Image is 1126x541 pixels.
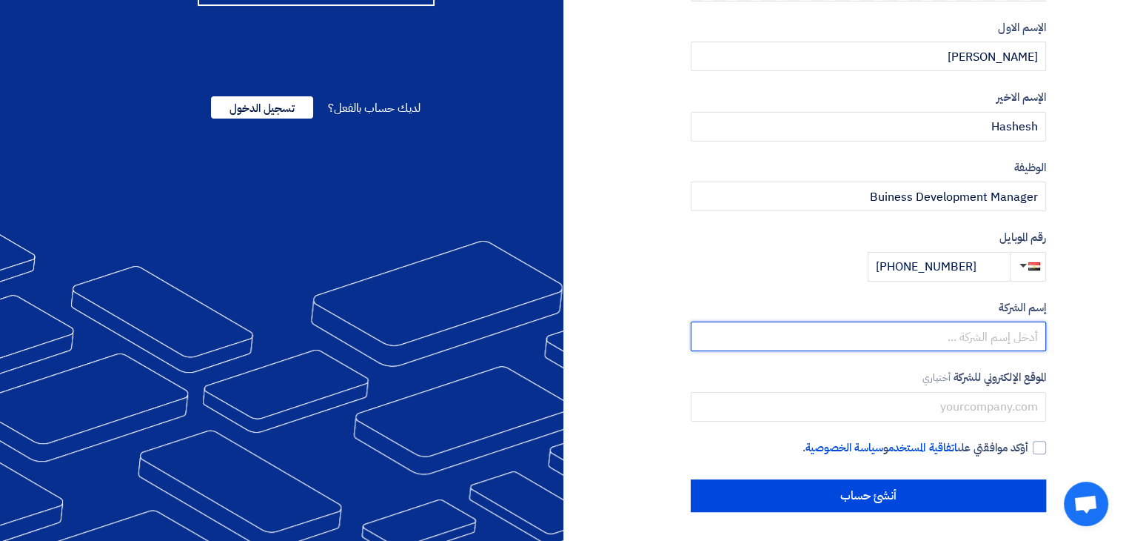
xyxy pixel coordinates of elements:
[691,159,1046,176] label: الوظيفة
[805,439,883,456] a: سياسة الخصوصية
[691,392,1046,422] input: yourcompany.com
[691,229,1046,246] label: رقم الموبايل
[691,42,1046,71] input: أدخل الإسم الاول ...
[691,182,1046,211] input: أدخل الوظيفة ...
[868,252,1010,282] input: أدخل رقم الموبايل ...
[691,322,1046,351] input: أدخل إسم الشركة ...
[691,369,1046,386] label: الموقع الإلكتروني للشركة
[211,99,313,117] a: تسجيل الدخول
[691,19,1046,36] label: الإسم الاول
[328,99,420,117] span: لديك حساب بالفعل؟
[888,439,957,456] a: اتفاقية المستخدم
[691,112,1046,142] input: أدخل الإسم الاخير ...
[802,439,1028,457] span: أؤكد موافقتي على و .
[211,96,313,119] span: تسجيل الدخول
[691,479,1046,512] input: أنشئ حساب
[1064,482,1108,526] a: دردشة مفتوحة
[922,371,951,385] span: أختياري
[691,89,1046,106] label: الإسم الاخير
[691,299,1046,316] label: إسم الشركة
